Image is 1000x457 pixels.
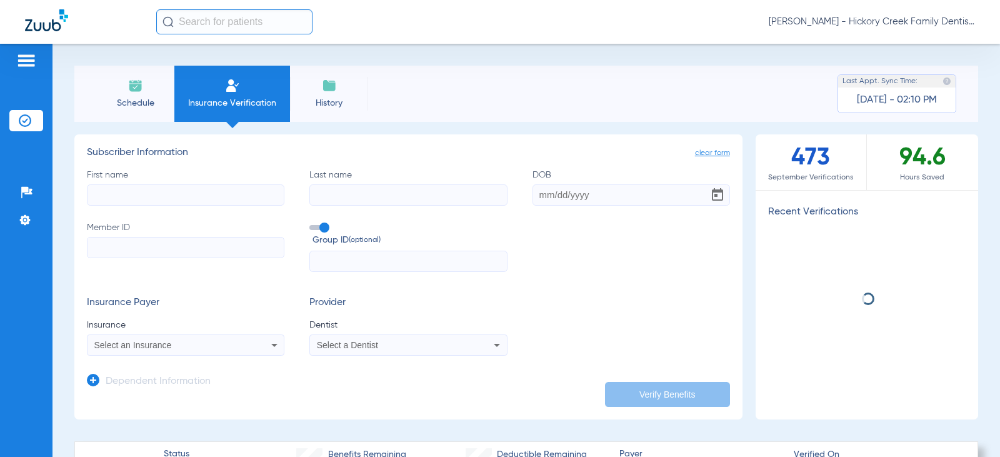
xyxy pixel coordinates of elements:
input: Last name [309,184,507,206]
label: DOB [532,169,730,206]
input: Member ID [87,237,284,258]
span: Select an Insurance [94,340,172,350]
img: Manual Insurance Verification [225,78,240,93]
label: First name [87,169,284,206]
button: Open calendar [705,183,730,208]
img: hamburger-icon [16,53,36,68]
span: Dentist [309,319,507,331]
img: Zuub Logo [25,9,68,31]
label: Member ID [87,221,284,273]
h3: Subscriber Information [87,147,730,159]
input: First name [87,184,284,206]
span: Select a Dentist [317,340,378,350]
label: Last name [309,169,507,206]
button: Verify Benefits [605,382,730,407]
small: (optional) [349,234,381,247]
img: last sync help info [942,77,951,86]
span: clear form [695,147,730,159]
span: Insurance [87,319,284,331]
img: History [322,78,337,93]
input: Search for patients [156,9,312,34]
span: [PERSON_NAME] - Hickory Creek Family Dentistry [769,16,975,28]
div: 473 [756,134,867,190]
h3: Insurance Payer [87,297,284,309]
span: Schedule [106,97,165,109]
div: 94.6 [867,134,978,190]
img: Schedule [128,78,143,93]
span: September Verifications [756,171,866,184]
span: History [299,97,359,109]
input: DOBOpen calendar [532,184,730,206]
h3: Provider [309,297,507,309]
h3: Dependent Information [106,376,211,388]
span: Group ID [312,234,507,247]
img: Search Icon [162,16,174,28]
h3: Recent Verifications [756,206,978,219]
span: Insurance Verification [184,97,281,109]
span: [DATE] - 02:10 PM [857,94,937,106]
span: Last Appt. Sync Time: [842,75,917,88]
span: Hours Saved [867,171,978,184]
